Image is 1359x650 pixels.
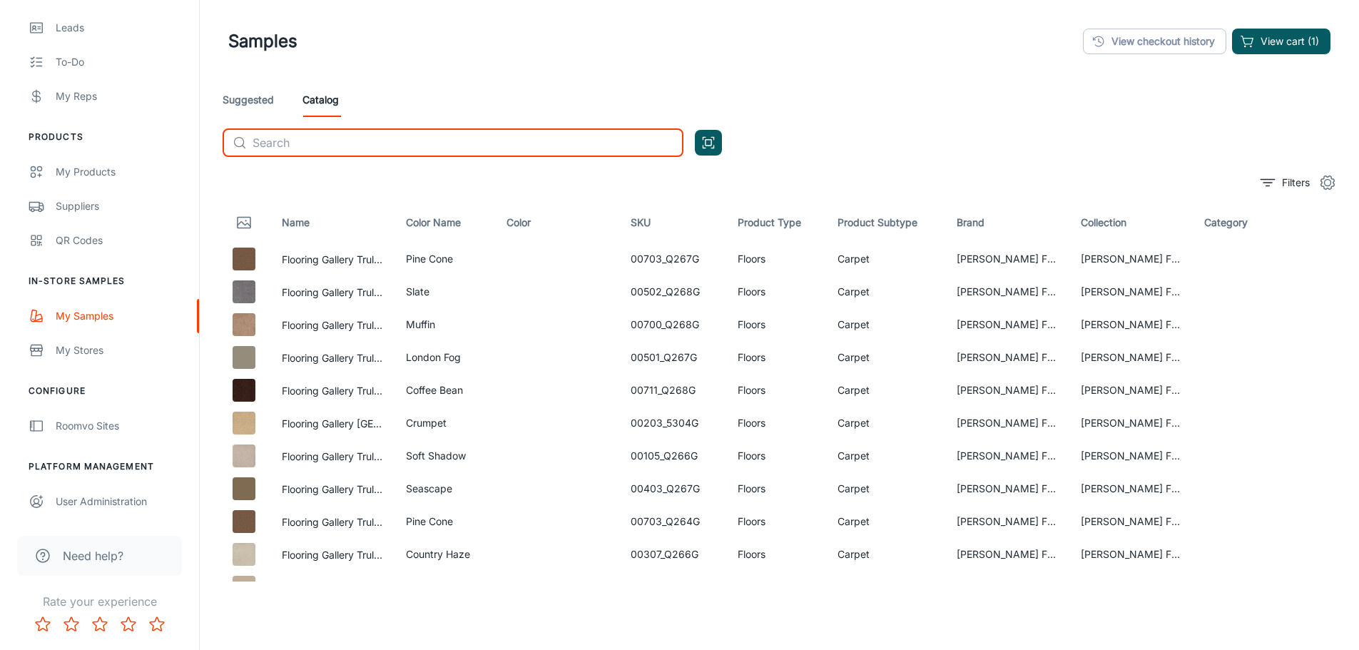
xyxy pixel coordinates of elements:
[945,243,1069,275] td: [PERSON_NAME] Floors
[695,130,722,156] button: Open QR code scanner
[619,440,727,472] td: 00105_Q266G
[726,407,826,440] td: Floors
[282,383,383,399] button: Flooring Gallery Truly Modern III 15 Coffee Bean
[11,593,188,610] p: Rate your experience
[1069,203,1193,243] th: Collection
[945,407,1069,440] td: [PERSON_NAME] Floors
[86,610,114,639] button: Rate 3 star
[945,571,1069,604] td: [PERSON_NAME] Floors
[945,341,1069,374] td: [PERSON_NAME] Floors
[826,374,945,407] td: Carpet
[1069,407,1193,440] td: [PERSON_NAME] Flooring Gallery
[726,374,826,407] td: Floors
[826,505,945,538] td: Carpet
[282,252,383,268] button: Flooring Gallery Truly Modern III 12 Pine Cone
[945,275,1069,308] td: [PERSON_NAME] Floors
[114,610,143,639] button: Rate 4 star
[270,203,395,243] th: Name
[826,243,945,275] td: Carpet
[228,29,297,54] h1: Samples
[395,275,495,308] td: Slate
[253,128,683,157] input: Search
[223,83,274,117] a: Suggested
[282,416,383,432] button: Flooring Gallery [GEOGRAPHIC_DATA] II 15 Crumpet
[1313,168,1342,197] button: settings
[56,54,185,70] div: To-do
[1257,171,1313,194] button: filter
[619,505,727,538] td: 00703_Q264G
[1069,505,1193,538] td: [PERSON_NAME] Flooring Gallery
[1069,440,1193,472] td: [PERSON_NAME] Flooring Gallery
[495,571,619,604] td: Beige, Natural, White
[395,341,495,374] td: London Fog
[826,203,945,243] th: Product Subtype
[282,285,383,300] button: Flooring Gallery Truly Modern III 15 Slate
[726,440,826,472] td: Floors
[726,203,826,243] th: Product Type
[29,610,57,639] button: Rate 1 star
[945,308,1069,341] td: [PERSON_NAME] Floors
[57,610,86,639] button: Rate 2 star
[1232,29,1330,54] button: View cart (1)
[826,407,945,440] td: Carpet
[726,341,826,374] td: Floors
[619,308,727,341] td: 00700_Q268G
[395,538,495,571] td: Country Haze
[619,341,727,374] td: 00501_Q267G
[56,494,185,509] div: User Administration
[726,472,826,505] td: Floors
[56,342,185,358] div: My Stores
[619,275,727,308] td: 00502_Q268G
[282,449,383,464] button: Flooring Gallery Truly Modern II 15 Soft Shadow
[1069,275,1193,308] td: [PERSON_NAME] Flooring Gallery
[1083,29,1226,54] a: View checkout history
[282,350,383,366] button: Flooring Gallery Truly Modern III 12 London Fog
[826,472,945,505] td: Carpet
[726,571,826,604] td: Floors
[726,275,826,308] td: Floors
[726,308,826,341] td: Floors
[945,374,1069,407] td: [PERSON_NAME] Floors
[56,20,185,36] div: Leads
[282,580,383,596] button: Flooring Gallery [GEOGRAPHIC_DATA] 12 Rice Paper
[1069,341,1193,374] td: [PERSON_NAME] Flooring Gallery
[1069,308,1193,341] td: [PERSON_NAME] Flooring Gallery
[395,571,495,604] td: Rice Paper
[1069,538,1193,571] td: [PERSON_NAME] Flooring Gallery
[56,198,185,214] div: Suppliers
[56,88,185,104] div: My Reps
[395,374,495,407] td: Coffee Bean
[63,547,123,564] span: Need help?
[945,472,1069,505] td: [PERSON_NAME] Floors
[395,407,495,440] td: Crumpet
[619,571,727,604] td: 00110_5294G
[395,440,495,472] td: Soft Shadow
[726,243,826,275] td: Floors
[235,214,253,231] svg: Thumbnail
[619,243,727,275] td: 00703_Q267G
[395,472,495,505] td: Seascape
[726,538,826,571] td: Floors
[619,203,727,243] th: SKU
[945,505,1069,538] td: [PERSON_NAME] Floors
[826,571,945,604] td: Carpet
[56,233,185,248] div: QR Codes
[826,538,945,571] td: Carpet
[56,308,185,324] div: My Samples
[395,308,495,341] td: Muffin
[282,547,383,563] button: Flooring Gallery Truly Modern II 15 Country Haze
[282,514,383,530] button: Flooring Gallery Truly Modern I 15 Pine Cone
[56,164,185,180] div: My Products
[826,440,945,472] td: Carpet
[945,538,1069,571] td: [PERSON_NAME] Floors
[619,407,727,440] td: 00203_5304G
[945,440,1069,472] td: [PERSON_NAME] Floors
[945,203,1069,243] th: Brand
[619,538,727,571] td: 00307_Q266G
[619,374,727,407] td: 00711_Q268G
[619,472,727,505] td: 00403_Q267G
[56,418,185,434] div: Roomvo Sites
[826,341,945,374] td: Carpet
[826,308,945,341] td: Carpet
[1282,175,1310,191] p: Filters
